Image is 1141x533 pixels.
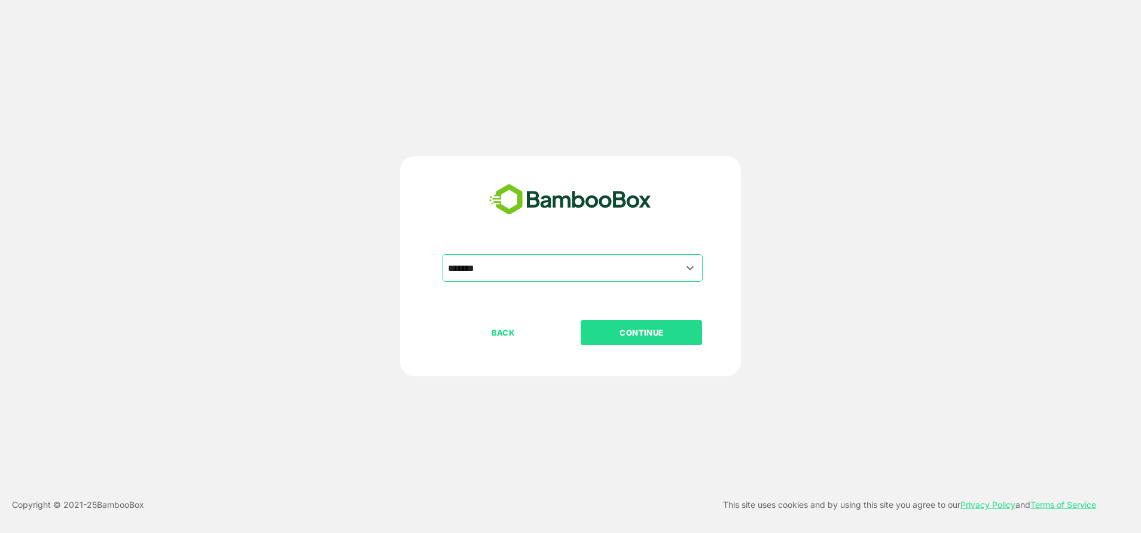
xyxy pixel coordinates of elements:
[723,498,1096,512] p: This site uses cookies and by using this site you agree to our and
[12,498,144,512] p: Copyright © 2021- 25 BambooBox
[1030,500,1096,510] a: Terms of Service
[483,180,658,220] img: bamboobox
[682,260,698,276] button: Open
[582,326,701,339] p: CONTINUE
[443,320,564,345] button: BACK
[444,326,563,339] p: BACK
[581,320,702,345] button: CONTINUE
[960,500,1015,510] a: Privacy Policy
